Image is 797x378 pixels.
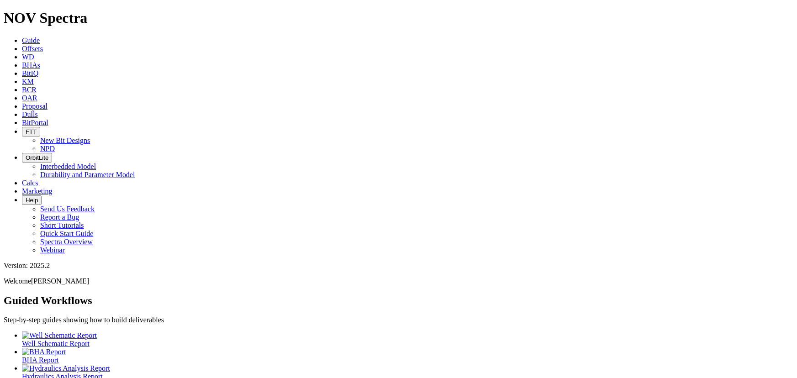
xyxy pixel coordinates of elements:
a: Spectra Overview [40,238,93,246]
a: Marketing [22,187,53,195]
button: OrbitLite [22,153,52,163]
h1: NOV Spectra [4,10,793,26]
a: Durability and Parameter Model [40,171,135,178]
span: Well Schematic Report [22,340,90,347]
a: Guide [22,37,40,44]
span: OrbitLite [26,154,48,161]
a: BCR [22,86,37,94]
a: Proposal [22,102,48,110]
span: Help [26,197,38,204]
a: BitIQ [22,69,38,77]
a: Report a Bug [40,213,79,221]
button: FTT [22,127,40,136]
a: Well Schematic Report Well Schematic Report [22,331,793,347]
a: Calcs [22,179,38,187]
a: Offsets [22,45,43,52]
a: Quick Start Guide [40,230,93,237]
a: NPD [40,145,55,152]
a: Interbedded Model [40,163,96,170]
p: Step-by-step guides showing how to build deliverables [4,316,793,324]
span: [PERSON_NAME] [31,277,89,285]
a: WD [22,53,34,61]
img: Hydraulics Analysis Report [22,364,110,373]
a: New Bit Designs [40,136,90,144]
div: Version: 2025.2 [4,262,793,270]
a: Dulls [22,110,38,118]
img: BHA Report [22,348,66,356]
a: BitPortal [22,119,48,126]
h2: Guided Workflows [4,294,793,307]
span: BHA Report [22,356,58,364]
button: Help [22,195,42,205]
a: BHA Report BHA Report [22,348,793,364]
a: BHAs [22,61,40,69]
img: Well Schematic Report [22,331,97,340]
span: FTT [26,128,37,135]
a: KM [22,78,34,85]
p: Welcome [4,277,793,285]
a: Short Tutorials [40,221,84,229]
a: OAR [22,94,37,102]
a: Webinar [40,246,65,254]
a: Send Us Feedback [40,205,95,213]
